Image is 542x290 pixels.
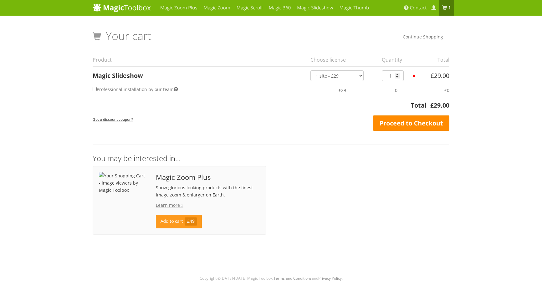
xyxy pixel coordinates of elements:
bdi: 29.00 [431,71,449,80]
th: Total [93,101,427,114]
th: Choose license [307,53,378,66]
b: 1 [448,5,451,11]
a: Magic Slideshow [93,71,143,80]
h3: You may be interested in… [93,154,449,162]
label: Professional installation by our team [93,85,178,94]
span: Magic Zoom Plus [156,174,260,181]
span: £ [431,71,434,80]
a: × [411,73,417,79]
p: Show glorious looking products with the finest image zoom & enlarger on Earth. [156,184,260,198]
small: Got a discount coupon? [93,117,133,122]
a: Continue Shopping [403,34,443,40]
a: Learn more » [156,202,183,208]
th: Quantity [378,53,411,66]
span: £0 [444,87,449,93]
input: Qty [382,70,404,81]
th: Total [423,53,449,66]
a: Proceed to Checkout [373,115,449,131]
input: Professional installation by our team [93,87,97,91]
a: Got a discount coupon? [93,114,133,124]
span: £ [430,101,434,109]
a: Add to cart£49 [156,215,202,228]
span: Contact [410,5,427,11]
span: £49 [185,217,197,226]
td: £29 [307,81,378,99]
a: Terms and Conditions [274,276,312,281]
th: Product [93,53,307,66]
td: 0 [378,81,411,99]
bdi: 29.00 [430,101,449,109]
a: Privacy Policy [318,276,342,281]
img: MagicToolbox.com - Image tools for your website [93,3,151,12]
h1: Your cart [93,30,151,42]
img: Your Shopping Cart - image viewers by Magic Toolbox [99,172,146,194]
